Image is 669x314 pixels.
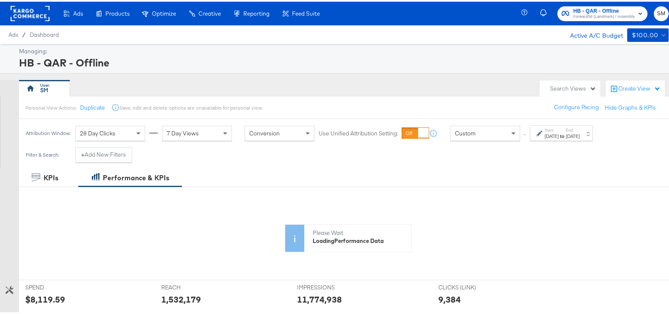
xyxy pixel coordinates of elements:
strong: + [81,149,85,157]
label: End: [566,126,580,131]
a: Dashboard [30,30,59,36]
span: 28 Day Clicks [80,128,116,135]
button: HB - QAR - OfflineForward3d (Landmark) / Assembly [557,5,647,19]
span: Products [105,8,129,15]
span: Conversion [249,128,280,135]
button: SM [654,5,669,19]
span: ↑ [521,132,529,135]
div: Personal View Actions: [25,103,77,110]
div: [DATE] [545,131,559,138]
button: $100.00 [627,27,669,40]
span: Custom [455,128,476,135]
div: KPIs [44,171,58,181]
div: SM [40,85,48,93]
div: Search Views [550,83,596,91]
span: Optimize [152,8,176,15]
button: Duplicate [80,102,105,110]
div: Save, edit and delete options are unavailable for personal view. [120,103,262,110]
span: / [18,30,30,36]
div: Managing: [19,46,666,54]
label: Use Unified Attribution Setting: [319,128,398,136]
div: Performance & KPIs [103,171,169,181]
span: Ads [73,8,83,15]
span: HB - QAR - Offline [573,5,635,14]
span: Feed Suite [292,8,320,15]
span: Forward3d (Landmark) / Assembly [573,12,635,19]
button: Configure Pacing [548,98,605,113]
span: Reporting [243,8,270,15]
div: HB - QAR - Offline [19,54,666,68]
div: Attribution Window: [25,129,71,135]
span: Ads [8,30,18,36]
div: [DATE] [566,131,580,138]
button: Hide Graphs & KPIs [605,102,656,110]
label: Start: [545,126,559,131]
div: $100.00 [631,28,658,39]
strong: to [559,131,566,138]
div: Filter & Search: [25,150,60,156]
span: 7 Day Views [167,128,199,135]
button: +Add New Filters [75,146,132,161]
div: Active A/C Budget [561,27,623,39]
div: Create View [618,83,661,91]
span: Creative [198,8,221,15]
span: SM [657,7,665,17]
